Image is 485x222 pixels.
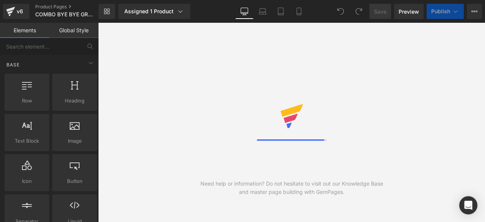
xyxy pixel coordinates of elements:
[272,4,290,19] a: Tablet
[459,196,477,214] div: Open Intercom Messenger
[35,4,110,10] a: Product Pages
[7,177,47,185] span: Icon
[15,6,25,16] div: v6
[7,137,47,145] span: Text Block
[333,4,348,19] button: Undo
[99,4,115,19] a: New Library
[399,8,419,16] span: Preview
[290,4,308,19] a: Mobile
[6,61,20,68] span: Base
[55,177,95,185] span: Button
[55,97,95,105] span: Heading
[124,8,184,15] div: Assigned 1 Product
[49,23,99,38] a: Global Style
[195,179,388,196] div: Need help or information? Do not hesitate to visit out our Knowledge Base and master page buildin...
[55,137,95,145] span: Image
[467,4,482,19] button: More
[235,4,253,19] a: Desktop
[253,4,272,19] a: Laptop
[3,4,29,19] a: v6
[374,8,386,16] span: Save
[394,4,424,19] a: Preview
[431,8,450,14] span: Publish
[35,11,96,17] span: COMBO BYE BYE GRASA
[7,97,47,105] span: Row
[351,4,366,19] button: Redo
[427,4,464,19] button: Publish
